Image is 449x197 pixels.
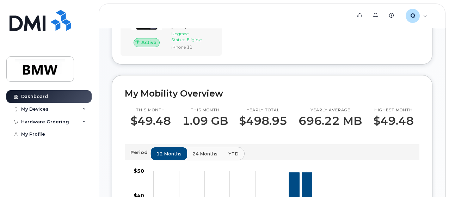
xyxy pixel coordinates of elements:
p: 1.09 GB [182,115,228,127]
span: Active [141,39,156,46]
p: Yearly total [239,107,287,113]
span: at [DATE] [171,18,201,29]
p: 696.22 MB [299,115,362,127]
p: Yearly average [299,107,362,113]
p: $49.48 [373,115,414,127]
span: Upgrade Status: [171,31,189,42]
p: Period [130,149,150,156]
p: $49.48 [130,115,171,127]
span: Q [410,12,415,20]
span: Eligible [187,37,202,42]
p: This month [130,107,171,113]
p: This month [182,107,228,113]
tspan: $50 [134,168,144,174]
iframe: Messenger Launcher [418,166,444,192]
span: 24 months [192,150,217,157]
div: iPhone 11 [171,44,215,50]
p: $498.95 [239,115,287,127]
h2: My Mobility Overview [125,88,419,99]
span: YTD [228,150,239,157]
p: Highest month [373,107,414,113]
div: QXZ3XKM [401,9,432,23]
